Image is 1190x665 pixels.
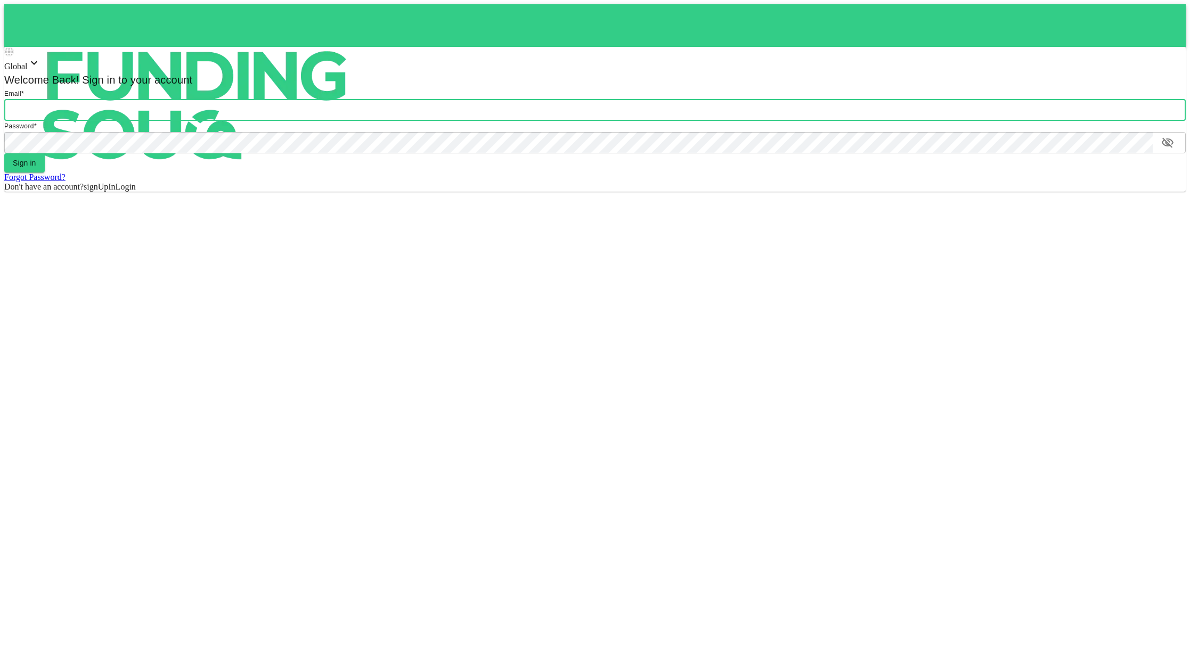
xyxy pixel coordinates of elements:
[4,122,34,130] span: Password
[79,74,193,86] span: Sign in to your account
[4,132,1153,153] input: password
[4,4,388,207] img: logo
[4,153,45,173] button: Sign in
[4,90,21,97] span: Email
[4,100,1186,121] input: email
[4,74,79,86] span: Welcome Back!
[4,173,66,182] a: Forgot Password?
[84,182,136,191] span: signUpInLogin
[4,56,1186,71] div: Global
[4,182,84,191] span: Don't have an account?
[4,4,1186,47] a: logo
